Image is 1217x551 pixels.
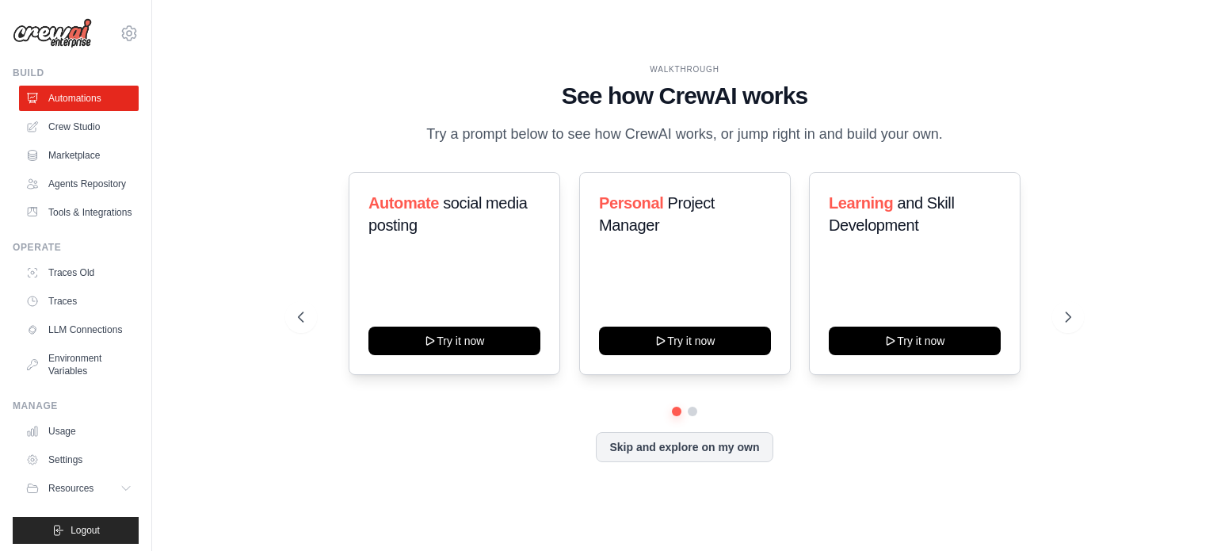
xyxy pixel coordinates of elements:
span: Personal [599,194,663,212]
a: Usage [19,419,139,444]
span: Resources [48,482,93,495]
a: Agents Repository [19,171,139,197]
a: Traces Old [19,260,139,285]
span: and Skill Development [829,194,954,234]
h1: See how CrewAI works [298,82,1071,110]
a: Automations [19,86,139,111]
span: Learning [829,194,893,212]
a: Environment Variables [19,346,139,384]
img: Logo [13,18,92,48]
div: Build [13,67,139,79]
button: Try it now [368,327,540,355]
span: Logout [71,524,100,537]
span: social media posting [368,194,528,234]
a: Traces [19,289,139,314]
p: Try a prompt below to see how CrewAI works, or jump right in and build your own. [418,123,951,146]
a: Marketplace [19,143,139,168]
span: Project Manager [599,194,715,234]
button: Resources [19,476,139,501]
button: Skip and explore on my own [596,432,773,462]
button: Logout [13,517,139,544]
div: Operate [13,241,139,254]
a: Crew Studio [19,114,139,140]
a: Settings [19,447,139,473]
button: Try it now [599,327,771,355]
span: Automate [368,194,439,212]
a: Tools & Integrations [19,200,139,225]
button: Try it now [829,327,1001,355]
a: LLM Connections [19,317,139,342]
div: Manage [13,400,139,412]
div: WALKTHROUGH [298,63,1071,75]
